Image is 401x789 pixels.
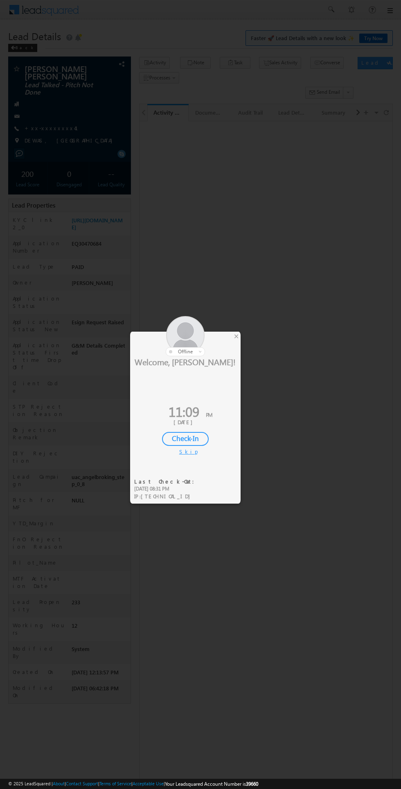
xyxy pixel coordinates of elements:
span: 39660 [246,781,258,787]
div: [DATE] 08:31 PM [134,485,199,493]
div: Last Check-Out: [134,478,199,485]
span: [TECHNICAL_ID] [141,493,194,500]
a: Acceptable Use [133,781,164,786]
span: offline [178,348,193,355]
span: © 2025 LeadSquared | | | | | [8,780,258,788]
div: IP : [134,493,199,500]
a: About [53,781,65,786]
div: Skip [179,448,191,455]
a: Contact Support [66,781,98,786]
div: × [232,332,241,341]
div: Check-In [162,432,209,446]
div: [DATE] [136,418,234,426]
span: 11:09 [169,402,199,420]
span: PM [206,411,212,418]
div: Welcome, [PERSON_NAME]! [130,356,241,367]
span: Your Leadsquared Account Number is [165,781,258,787]
a: Terms of Service [99,781,131,786]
